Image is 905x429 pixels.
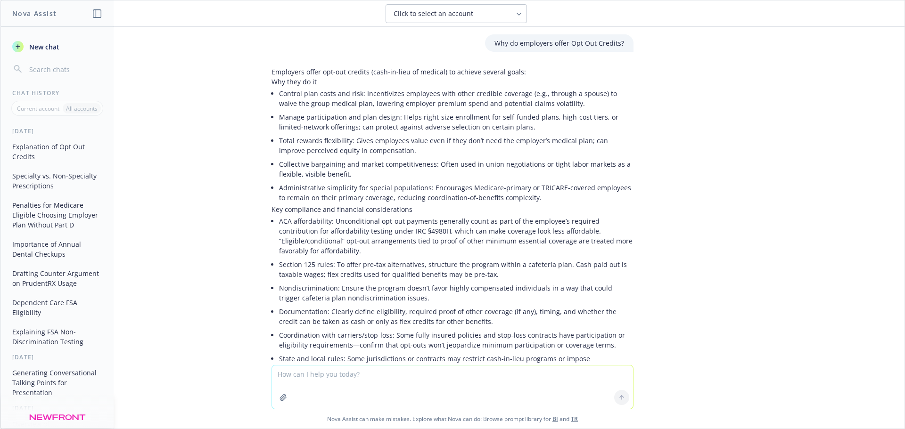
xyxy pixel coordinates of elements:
li: Control plan costs and risk: Incentivizes employees with other credible coverage (e.g., through a... [279,87,633,110]
li: Administrative simplicity for special populations: Encourages Medicare-primary or TRICARE-covered... [279,181,633,204]
button: Explaining FSA Non-Discrimination Testing [8,324,106,349]
li: State and local rules: Some jurisdictions or contracts may restrict cash-in-lieu programs or impo... [279,352,633,375]
li: Collective bargaining and market competitiveness: Often used in union negotiations or tight labor... [279,157,633,181]
div: [DATE] [1,353,114,361]
button: Penalties for Medicare-Eligible Choosing Employer Plan Without Part D [8,197,106,233]
a: BI [552,415,558,423]
p: All accounts [66,105,98,113]
p: Why do employers offer Opt Out Credits? [494,38,624,48]
p: Why they do it [271,77,633,87]
p: Current account [17,105,59,113]
div: [DATE] [1,127,114,135]
a: TR [571,415,578,423]
li: Nondiscrimination: Ensure the program doesn’t favor highly compensated individuals in a way that ... [279,281,633,305]
div: [DATE] [1,404,114,412]
li: Manage participation and plan design: Helps right-size enrollment for self-funded plans, high-cos... [279,110,633,134]
li: Section 125 rules: To offer pre-tax alternatives, structure the program within a cafeteria plan. ... [279,258,633,281]
div: Chat History [1,89,114,97]
button: Explanation of Opt Out Credits [8,139,106,164]
input: Search chats [27,63,102,76]
button: New chat [8,38,106,55]
button: Generating Conversational Talking Points for Presentation [8,365,106,400]
li: Coordination with carriers/stop-loss: Some fully insured policies and stop‑loss contracts have pa... [279,328,633,352]
li: Total rewards flexibility: Gives employees value even if they don’t need the employer’s medical p... [279,134,633,157]
p: Employers offer opt-out credits (cash-in-lieu of medical) to achieve several goals: [271,67,633,77]
button: Drafting Counter Argument on PrudentRX Usage [8,266,106,291]
li: ACA affordability: Unconditional opt-out payments generally count as part of the employee’s requi... [279,214,633,258]
li: Documentation: Clearly define eligibility, required proof of other coverage (if any), timing, and... [279,305,633,328]
button: Click to select an account [386,4,527,23]
h1: Nova Assist [12,8,57,18]
button: Importance of Annual Dental Checkups [8,236,106,262]
span: Nova Assist can make mistakes. Explore what Nova can do: Browse prompt library for and [4,409,901,429]
button: Specialty vs. Non-Specialty Prescriptions [8,168,106,194]
button: Dependent Care FSA Eligibility [8,295,106,320]
span: New chat [27,42,59,52]
span: Click to select an account [394,9,473,18]
p: Key compliance and financial considerations [271,204,633,214]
